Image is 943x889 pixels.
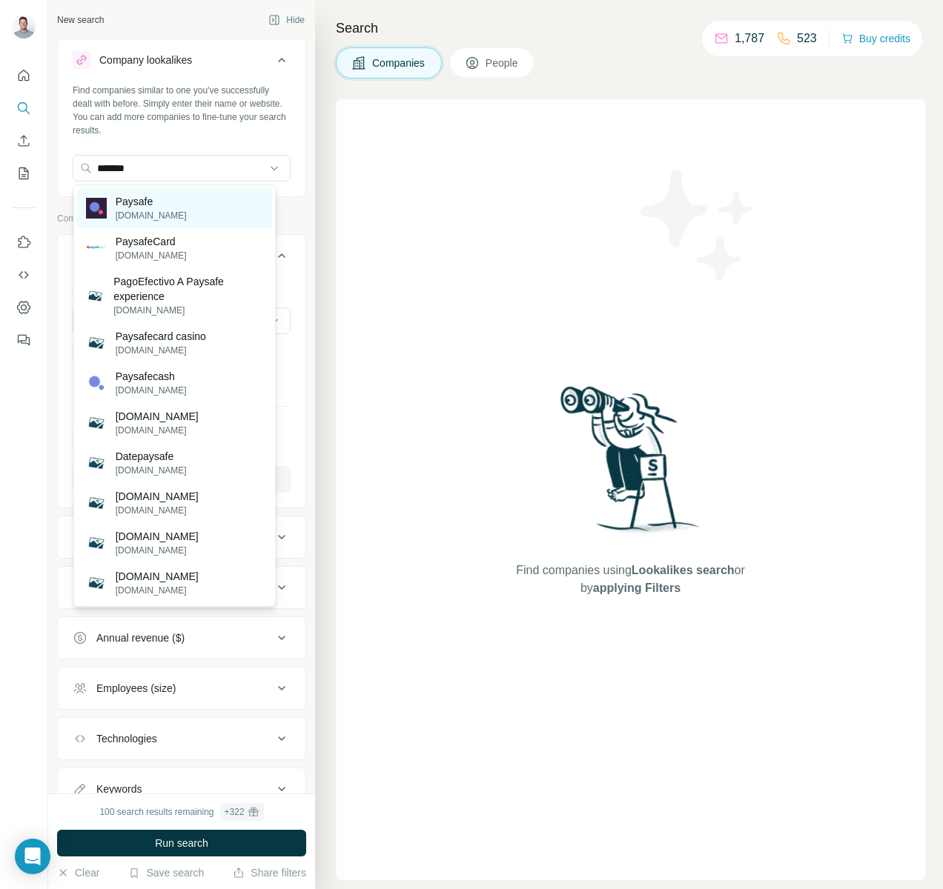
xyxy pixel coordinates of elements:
button: Annual revenue ($) [58,620,305,656]
img: Paysafecash [86,373,107,393]
img: PagoEfectivo A Paysafe experience [86,287,105,306]
div: + 322 [225,805,245,819]
button: Share filters [233,865,306,880]
button: Search [12,95,36,121]
p: [DOMAIN_NAME] [116,249,187,262]
button: Buy credits [841,28,910,49]
button: My lists [12,160,36,187]
span: Lookalikes search [632,564,735,576]
p: Paysafecard casino [116,329,206,344]
img: klammlose-paysafecard.de [86,573,107,593]
div: Technologies [96,731,157,746]
p: 1,787 [735,30,764,47]
button: Dashboard [12,294,36,321]
div: Open Intercom Messenger [15,839,50,874]
img: paysafecard-auszahlen.de [86,493,107,513]
p: Paysafecash [116,369,187,384]
span: Find companies using or by [512,562,749,597]
button: Company1 [58,238,305,279]
button: Use Surfe on LinkedIn [12,229,36,256]
img: Avatar [12,15,36,39]
p: Company information [57,212,306,225]
p: [DOMAIN_NAME] [116,529,199,544]
button: Keywords [58,771,305,807]
img: PaysafeCard [86,238,107,259]
p: [DOMAIN_NAME] [116,409,199,424]
img: Paysafe [86,198,107,219]
p: [DOMAIN_NAME] [116,544,199,557]
img: Surfe Illustration - Woman searching with binoculars [554,382,708,547]
p: Paysafe [116,194,187,209]
span: Companies [372,56,426,70]
img: paysafe.no [86,413,107,433]
button: Technologies [58,721,305,756]
p: [DOMAIN_NAME] [116,504,199,517]
p: [DOMAIN_NAME] [116,464,187,477]
button: Quick start [12,62,36,89]
button: Clear [57,865,99,880]
p: [DOMAIN_NAME] [116,209,187,222]
p: [DOMAIN_NAME] [116,384,187,397]
button: Use Surfe API [12,262,36,288]
button: Employees (size) [58,670,305,706]
p: [DOMAIN_NAME] [116,584,199,597]
span: Run search [155,836,208,850]
p: [DOMAIN_NAME] [113,304,263,317]
p: [DOMAIN_NAME] [116,344,206,357]
div: Company lookalikes [99,53,192,67]
button: Hide [258,9,315,31]
div: Annual revenue ($) [96,630,185,645]
button: Company lookalikes [58,42,305,84]
p: [DOMAIN_NAME] [116,569,199,584]
img: Datepaysafe [86,453,107,473]
p: [DOMAIN_NAME] [116,489,199,504]
p: PaysafeCard [116,234,187,249]
p: 523 [797,30,817,47]
button: HQ location [58,570,305,605]
span: applying Filters [593,582,681,594]
img: Paysafecard casino [86,333,107,353]
button: Save search [128,865,204,880]
button: Enrich CSV [12,127,36,154]
p: [DOMAIN_NAME] [116,424,199,437]
button: Industry [58,519,305,555]
img: Surfe Illustration - Stars [631,159,764,292]
div: Keywords [96,782,142,796]
div: Employees (size) [96,681,176,696]
div: Find companies similar to one you've successfully dealt with before. Simply enter their name or w... [73,84,291,137]
button: Run search [57,830,306,856]
button: Feedback [12,327,36,353]
p: PagoEfectivo A Paysafe experience [113,274,263,304]
p: Datepaysafe [116,449,187,464]
span: People [486,56,520,70]
h4: Search [336,18,925,39]
img: paysafecardshop.de [86,533,107,553]
div: 100 search results remaining [99,803,263,821]
div: New search [57,13,104,27]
